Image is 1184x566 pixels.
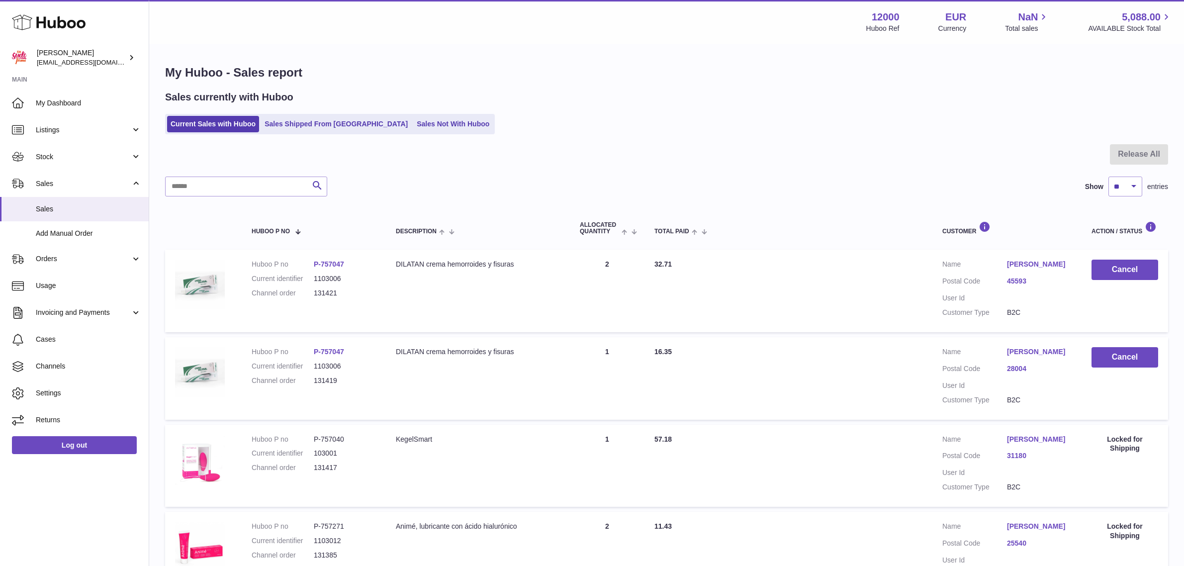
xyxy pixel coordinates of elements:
button: Cancel [1092,347,1158,368]
a: Current Sales with Huboo [167,116,259,132]
span: entries [1147,182,1168,191]
a: [PERSON_NAME] [1007,522,1072,531]
dt: Channel order [252,288,314,298]
span: Cases [36,335,141,344]
span: Listings [36,125,131,135]
td: 1 [570,425,644,507]
dt: Customer Type [942,308,1007,317]
div: Animé, lubricante con ácido hialurónico [396,522,560,531]
a: [PERSON_NAME] [1007,347,1072,357]
img: internalAdmin-12000@internal.huboo.com [12,50,27,65]
span: Sales [36,179,131,189]
strong: 12000 [872,10,900,24]
div: Locked for Shipping [1092,435,1158,454]
a: 5,088.00 AVAILABLE Stock Total [1088,10,1172,33]
dt: Channel order [252,376,314,385]
dt: Channel order [252,551,314,560]
span: Total sales [1005,24,1049,33]
span: Returns [36,415,141,425]
dt: User Id [942,381,1007,390]
img: Dilatan-crema-hemorroides-fisuras.jpg [175,347,225,397]
span: Description [396,228,437,235]
dt: Current identifier [252,274,314,283]
dt: Postal Code [942,451,1007,463]
img: Kegelsmart-biofeedback-suelo-pelvico.jpg [175,435,225,484]
h2: Sales currently with Huboo [165,91,293,104]
a: Log out [12,436,137,454]
dt: Huboo P no [252,347,314,357]
a: 45593 [1007,277,1072,286]
dt: Current identifier [252,449,314,458]
div: KegelSmart [396,435,560,444]
button: Cancel [1092,260,1158,280]
a: P-757047 [314,260,344,268]
dt: Name [942,260,1007,272]
dt: Customer Type [942,395,1007,405]
span: 5,088.00 [1122,10,1161,24]
dd: 1103012 [314,536,376,546]
span: [EMAIL_ADDRESS][DOMAIN_NAME] [37,58,146,66]
dt: Postal Code [942,539,1007,551]
div: Customer [942,221,1072,235]
dt: Huboo P no [252,260,314,269]
span: AVAILABLE Stock Total [1088,24,1172,33]
dt: Customer Type [942,482,1007,492]
dd: 1103006 [314,274,376,283]
dd: 131385 [314,551,376,560]
span: Invoicing and Payments [36,308,131,317]
img: Dilatan-crema-hemorroides-fisuras.jpg [175,260,225,309]
a: NaN Total sales [1005,10,1049,33]
a: P-757047 [314,348,344,356]
td: 2 [570,250,644,332]
label: Show [1085,182,1103,191]
strong: EUR [945,10,966,24]
a: Sales Shipped From [GEOGRAPHIC_DATA] [261,116,411,132]
dt: Name [942,435,1007,447]
dd: P-757040 [314,435,376,444]
div: Huboo Ref [866,24,900,33]
span: Add Manual Order [36,229,141,238]
span: Huboo P no [252,228,290,235]
dt: Huboo P no [252,522,314,531]
a: 31180 [1007,451,1072,461]
div: Locked for Shipping [1092,522,1158,541]
div: DILATAN crema hemorroides y fisuras [396,347,560,357]
dt: Current identifier [252,536,314,546]
span: NaN [1018,10,1038,24]
dt: User Id [942,468,1007,477]
a: [PERSON_NAME] [1007,260,1072,269]
span: Sales [36,204,141,214]
dd: B2C [1007,308,1072,317]
dd: B2C [1007,395,1072,405]
dt: Huboo P no [252,435,314,444]
dt: User Id [942,556,1007,565]
dt: Name [942,347,1007,359]
dd: B2C [1007,482,1072,492]
dd: 131417 [314,463,376,472]
span: Channels [36,362,141,371]
span: Settings [36,388,141,398]
td: 1 [570,337,644,420]
span: Orders [36,254,131,264]
div: DILATAN crema hemorroides y fisuras [396,260,560,269]
div: Action / Status [1092,221,1158,235]
dd: 103001 [314,449,376,458]
div: Currency [938,24,967,33]
a: Sales Not With Huboo [413,116,493,132]
dd: P-757271 [314,522,376,531]
a: 25540 [1007,539,1072,548]
span: 32.71 [654,260,672,268]
h1: My Huboo - Sales report [165,65,1168,81]
a: 28004 [1007,364,1072,374]
dt: Channel order [252,463,314,472]
dt: Postal Code [942,277,1007,288]
dt: Name [942,522,1007,534]
div: [PERSON_NAME] [37,48,126,67]
span: My Dashboard [36,98,141,108]
dd: 131421 [314,288,376,298]
dd: 1103006 [314,362,376,371]
dt: Postal Code [942,364,1007,376]
span: Stock [36,152,131,162]
dt: User Id [942,293,1007,303]
span: ALLOCATED Quantity [580,222,619,235]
